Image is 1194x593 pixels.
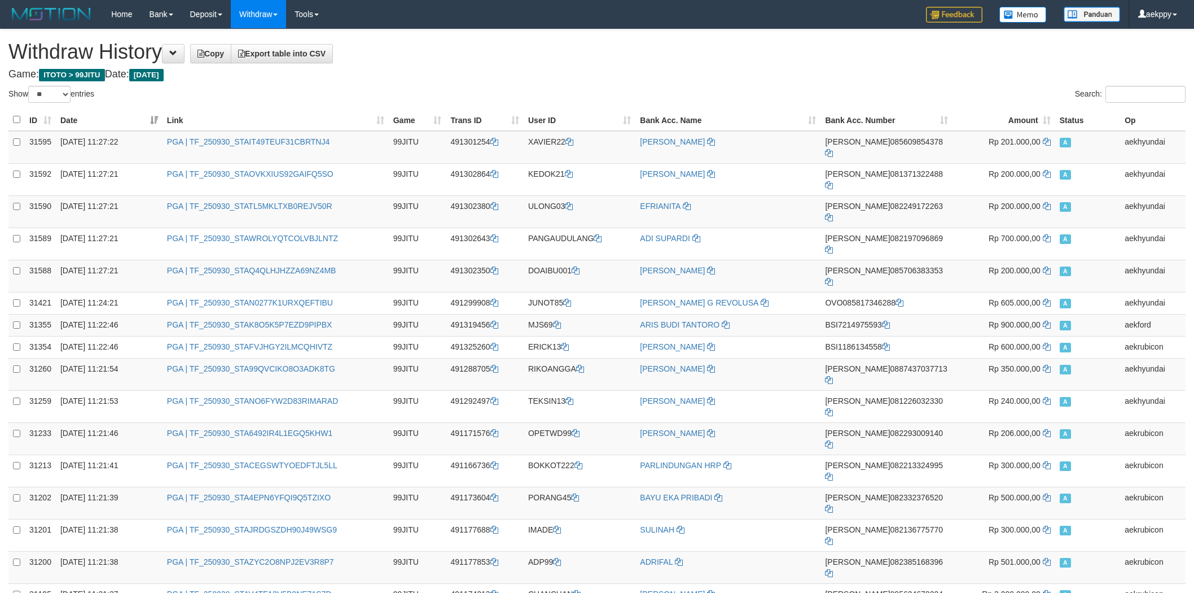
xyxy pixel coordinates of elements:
td: aekhyundai [1120,131,1186,164]
td: 99JITU [389,358,446,390]
a: [PERSON_NAME] G REVOLUSA [640,298,758,307]
span: Rp 605.000,00 [989,298,1041,307]
td: 31588 [25,260,56,292]
a: Copy [190,44,231,63]
a: PGA | TF_250930_STA99QVCIKO8O3ADK8TG [167,364,335,373]
a: PGA | TF_250930_STANO6FYW2D83RIMARAD [167,396,338,405]
span: [PERSON_NAME] [825,525,890,534]
td: 99JITU [389,228,446,260]
input: Search: [1105,86,1186,103]
span: Rp 501.000,00 [989,557,1041,566]
th: Link: activate to sort column ascending [163,109,389,131]
td: 1186134558 [820,336,952,358]
span: [PERSON_NAME] [825,461,890,470]
span: Approved - Marked by aekrubicon [1060,558,1071,568]
span: [PERSON_NAME] [825,493,890,502]
span: Copy [197,49,224,58]
a: [PERSON_NAME] [640,396,705,405]
td: aekrubicon [1120,487,1186,519]
td: 491302380 [446,195,524,228]
td: 491302643 [446,228,524,260]
td: 99JITU [389,390,446,422]
td: 085609854378 [820,131,952,164]
td: aekhyundai [1120,228,1186,260]
span: [PERSON_NAME] [825,202,890,211]
a: PGA | TF_250930_STATL5MKLTXB0REJV50R [167,202,332,211]
span: Rp 206.000,00 [989,429,1041,438]
td: [DATE] 11:27:21 [56,228,163,260]
td: aekford [1120,314,1186,336]
td: [DATE] 11:27:21 [56,163,163,195]
td: 99JITU [389,260,446,292]
td: JUNOT85 [524,292,635,314]
td: [DATE] 11:21:54 [56,358,163,390]
span: BSI [825,320,838,329]
a: Export table into CSV [231,44,333,63]
th: Bank Acc. Name: activate to sort column ascending [635,109,820,131]
td: 31259 [25,390,56,422]
span: [PERSON_NAME] [825,396,890,405]
span: Rp 201.000,00 [989,137,1041,146]
span: Rp 500.000,00 [989,493,1041,502]
td: DOAIBU001 [524,260,635,292]
span: [PERSON_NAME] [825,234,890,243]
span: [PERSON_NAME] [825,364,890,373]
td: 31260 [25,358,56,390]
td: [DATE] 11:21:46 [56,422,163,455]
span: Rp 350.000,00 [989,364,1041,373]
td: 082332376520 [820,487,952,519]
td: 31355 [25,314,56,336]
a: PGA | TF_250930_STACEGSWTYOEDFTJL5LL [167,461,337,470]
span: Approved - Marked by aekrubicon [1060,429,1071,439]
td: [DATE] 11:27:21 [56,195,163,228]
span: [PERSON_NAME] [825,137,890,146]
td: 491166736 [446,455,524,487]
td: 491319456 [446,314,524,336]
span: BSI [825,342,838,351]
span: Rp 200.000,00 [989,202,1041,211]
span: [PERSON_NAME] [825,429,890,438]
td: 491301254 [446,131,524,164]
span: Approved - Marked by aekhyundai [1060,267,1071,276]
td: [DATE] 11:21:41 [56,455,163,487]
td: 085817346288 [820,292,952,314]
span: Rp 600.000,00 [989,342,1041,351]
td: 31213 [25,455,56,487]
td: ADP99 [524,551,635,583]
td: BOKKOT222 [524,455,635,487]
span: Approved - Marked by aekrubicon [1060,526,1071,535]
td: 082197096869 [820,228,952,260]
td: 31421 [25,292,56,314]
td: XAVIER22 [524,131,635,164]
td: aekrubicon [1120,551,1186,583]
td: 31589 [25,228,56,260]
th: Op [1120,109,1186,131]
td: 491288705 [446,358,524,390]
td: 491299908 [446,292,524,314]
a: SULINAH [640,525,674,534]
a: [PERSON_NAME] [640,169,705,178]
td: 99JITU [389,163,446,195]
h1: Withdraw History [8,41,1186,63]
td: aekrubicon [1120,455,1186,487]
td: 31233 [25,422,56,455]
td: 491302350 [446,260,524,292]
a: [PERSON_NAME] [640,266,705,275]
td: 491173604 [446,487,524,519]
td: RIKOANGGA [524,358,635,390]
span: OVO [825,298,842,307]
label: Show entries [8,86,94,103]
td: 31201 [25,519,56,551]
th: ID: activate to sort column ascending [25,109,56,131]
a: PGA | TF_250930_STAN0277K1URXQEFTIBU [167,298,333,307]
td: 081371322488 [820,163,952,195]
td: 99JITU [389,422,446,455]
th: Amount: activate to sort column ascending [952,109,1055,131]
td: 99JITU [389,487,446,519]
th: User ID: activate to sort column ascending [524,109,635,131]
td: aekhyundai [1120,292,1186,314]
span: Rp 300.000,00 [989,525,1041,534]
span: Approved - Marked by aekhyundai [1060,365,1071,374]
td: [DATE] 11:21:53 [56,390,163,422]
a: PARLINDUNGAN HRP [640,461,721,470]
